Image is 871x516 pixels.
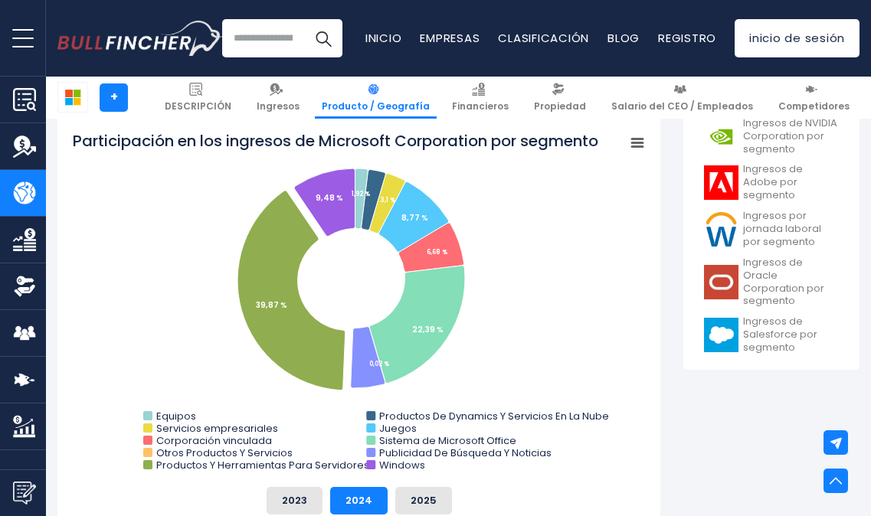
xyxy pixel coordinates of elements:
a: Clasificación [498,30,589,46]
tspan: 9,48 % [316,192,343,204]
svg: Participación en los ingresos de Microsoft Corporation por segmento [73,130,645,475]
a: Ingresos de Adobe por segmento [695,159,848,206]
a: Empresas [420,30,480,46]
span: DESCRIPCIÓN [165,100,231,113]
button: 2024 [330,487,388,514]
img: Logotipo de Bullfincher [57,21,223,56]
tspan: 0,02 % [369,360,389,368]
button: 2023 [267,487,323,514]
img: Logotipo de MSFT [58,83,87,112]
a: Financieros [445,77,516,119]
text: Otros Productos Y Servicios [156,446,293,460]
a: Competidores [771,77,856,119]
tspan: 8,77 % [401,212,428,224]
a: inicio de sesión [735,19,860,57]
a: inicio [365,30,402,46]
span: Producto / Geografía [322,100,430,113]
a: DESCRIPCIÓN [158,77,238,119]
tspan: 22,39 % [412,324,444,335]
a: Ingresos por jornada laboral por segmento [695,206,848,253]
img: Logotipo de ADBE [704,165,738,200]
img: Logotipo de CRM [704,318,738,352]
a: registro [658,30,716,46]
a: + [100,83,128,112]
img: Logotipo de NVDA [704,119,738,154]
span: Propiedad [534,100,586,113]
span: Ingresos por jornada laboral por segmento [743,210,839,249]
a: Ingresos de Salesforce por segmento [695,312,848,358]
text: Windows [379,458,425,472]
tspan: 6,68 % [427,248,447,256]
a: Ir a la página de inicio [57,21,222,56]
tspan: 3,1 % [380,196,395,204]
text: Juegos [379,421,417,436]
tspan: Participación en los ingresos de Microsoft Corporation por segmento [73,130,598,152]
a: Producto / Geografía [315,77,437,119]
span: Ingresos de NVIDIA Corporation por segmento [743,117,839,156]
span: Ingresos [257,100,300,113]
a: Ingresos de NVIDIA Corporation por segmento [695,113,848,160]
img: Logotipo de ORCL [704,265,738,299]
a: Propiedad [527,77,593,119]
span: Ingresos de Salesforce por segmento [743,315,839,354]
text: Publicidad De Búsqueda Y Noticias [379,446,552,460]
a: Salario del CEO / Empleados [604,77,760,119]
text: Corporación vinculada [156,433,272,448]
button: 2025 [395,487,452,514]
tspan: 39,87 % [256,299,287,311]
text: Sistema de Microsoft Office [379,433,516,448]
tspan: 1,92 % [352,190,370,198]
a: Ingresos de Oracle Corporation por segmento [695,253,848,312]
span: Financieros [452,100,509,113]
span: Ingresos de Adobe por segmento [743,163,839,202]
button: BUSCAR [304,19,342,57]
span: Ingresos de Oracle Corporation por segmento [743,256,839,309]
img: Logotipo de WDAY [704,212,738,247]
a: blog [607,30,640,46]
span: Salario del CEO / Empleados [611,100,753,113]
a: Ingresos [250,77,306,119]
span: Competidores [778,100,850,113]
text: Equipos [156,409,196,423]
img: Propiedad [13,275,36,298]
text: Productos De Dynamics Y Servicios En La Nube [379,409,609,423]
text: Servicios empresariales [156,421,278,436]
text: Productos Y Herramientas Para Servidores [156,458,369,472]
